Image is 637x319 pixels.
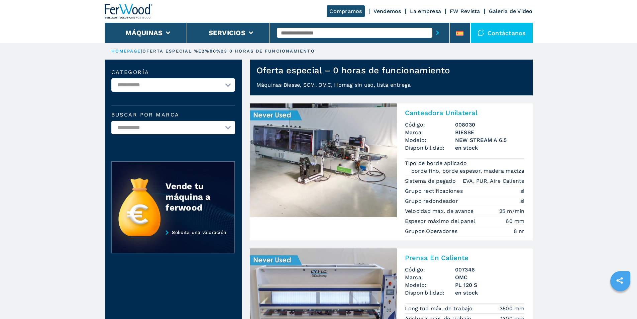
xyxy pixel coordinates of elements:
[514,227,525,235] em: 8 nr
[374,8,401,14] a: Vendemos
[432,25,443,41] button: submit-button
[405,144,455,152] span: Disponibilidad:
[125,29,163,37] button: Máquinas
[250,103,397,217] img: Canteadora Unilateral BIESSE NEW STREAM A 6.5
[489,8,533,14] a: Galeria de Video
[142,48,315,54] p: oferta especial %E2%80%93 0 horas de funcionamiento
[209,29,245,37] button: Servicios
[405,177,458,185] p: Sistema de pegado
[111,112,235,117] label: Buscar por marca
[520,187,525,195] em: sì
[609,289,632,314] iframe: Chat
[111,230,235,254] a: Solicita una valoración
[405,121,455,129] span: Código:
[327,5,364,17] a: Compramos
[405,218,477,225] p: Espesor máximo del panel
[111,49,141,54] a: HOMEPAGE
[405,228,459,235] p: Grupos Operadores
[463,177,525,185] em: EVA, PUR, Aire Caliente
[455,281,525,289] h3: PL 120 S
[455,136,525,144] h3: NEW STREAM A 6.5
[455,129,525,136] h3: BIESSE
[405,160,469,167] p: Tipo de borde aplicado
[405,305,474,312] p: Longitud máx. de trabajo
[455,273,525,281] h3: OMC
[405,208,475,215] p: Velocidad máx. de avance
[405,187,465,195] p: Grupo rectificaciones
[471,23,533,43] div: Contáctanos
[405,197,460,205] p: Grupo redondeador
[250,103,533,240] a: Canteadora Unilateral BIESSE NEW STREAM A 6.5Canteadora UnilateralCódigo:008030Marca:BIESSEModelo...
[506,217,524,225] em: 60 mm
[410,8,441,14] a: La empresa
[455,121,525,129] h3: 008030
[477,29,484,36] img: Contáctanos
[611,272,628,289] a: sharethis
[455,144,525,152] span: en stock
[256,82,411,88] span: Máquinas Biesse, SCM, OMC, Homag sin uso, lista entrega
[405,129,455,136] span: Marca:
[500,305,525,312] em: 3500 mm
[111,70,235,75] label: categoría
[411,167,525,175] em: borde fino, borde espesor, madera maciza
[405,109,525,117] h3: Canteadora Unilateral
[450,8,480,14] a: FW Revista
[455,289,525,297] span: en stock
[455,266,525,273] h3: 007346
[405,254,525,262] h3: Prensa En Caliente
[405,281,455,289] span: Modelo:
[256,65,450,76] h1: Oferta especial – 0 horas de funcionamiento
[141,49,142,54] span: |
[499,207,525,215] em: 25 m/min
[405,273,455,281] span: Marca:
[520,197,525,205] em: sì
[405,289,455,297] span: Disponibilidad:
[105,4,153,19] img: Ferwood
[405,266,455,273] span: Código:
[405,136,455,144] span: Modelo:
[166,181,221,213] div: Vende tu máquina a ferwood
